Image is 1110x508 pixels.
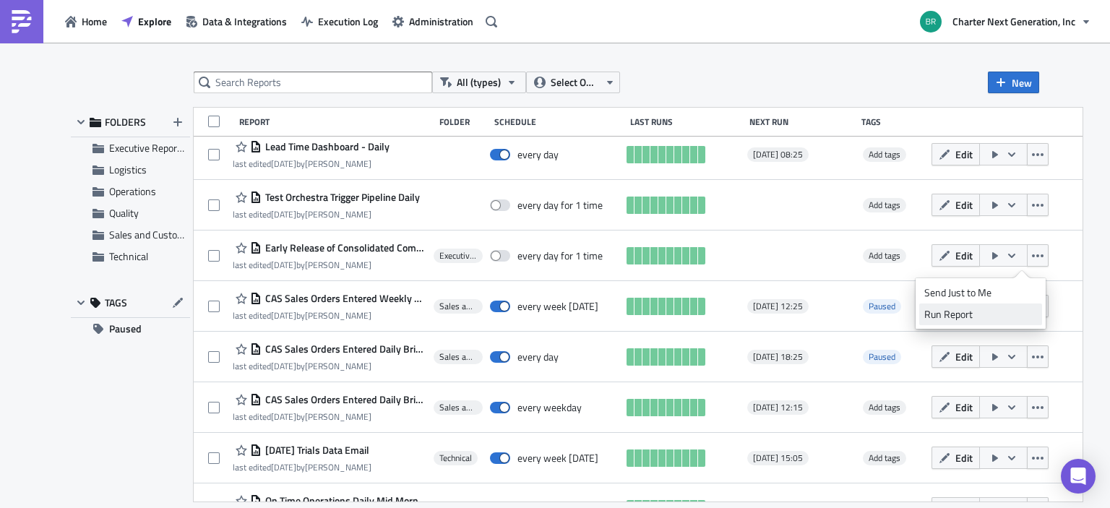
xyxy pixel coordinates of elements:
[863,400,906,415] span: Add tags
[262,393,427,406] span: CAS Sales Orders Entered Daily Briefing - MD Snapshot
[233,361,427,371] div: last edited by [PERSON_NAME]
[409,14,473,29] span: Administration
[918,9,943,34] img: Avatar
[517,249,603,262] div: every day for 1 time
[955,349,973,364] span: Edit
[439,301,476,312] span: Sales and Customer Accounts
[262,140,390,153] span: Lead Time Dashboard - Daily
[109,205,139,220] span: Quality
[262,292,427,305] span: CAS Sales Orders Entered Weekly Briefing - EOW
[517,199,603,212] div: every day for 1 time
[1061,459,1096,494] div: Open Intercom Messenger
[271,258,296,272] time: 2025-08-16T15:59:11Z
[988,72,1039,93] button: New
[494,116,623,127] div: Schedule
[932,345,980,368] button: Edit
[869,299,895,313] span: Paused
[517,300,598,313] div: every week on Saturday
[294,10,385,33] button: Execution Log
[932,194,980,216] button: Edit
[178,10,294,33] button: Data & Integrations
[262,444,369,457] span: Sunday Trials Data Email
[262,241,427,254] span: Early Release of Consolidated Commercial Summary - Daily
[271,460,296,474] time: 2025-03-17T13:09:27Z
[924,285,1037,300] div: Send Just to Me
[551,74,599,90] span: Select Owner
[911,6,1099,38] button: Charter Next Generation, Inc
[385,10,481,33] button: Administration
[869,400,900,414] span: Add tags
[194,72,432,93] input: Search Reports
[105,116,146,129] span: FOLDERS
[753,351,803,363] span: [DATE] 18:25
[924,307,1037,322] div: Run Report
[517,401,582,414] div: every weekday
[439,116,488,127] div: Folder
[869,350,895,363] span: Paused
[863,299,901,314] span: Paused
[955,450,973,465] span: Edit
[271,410,296,423] time: 2025-05-08T16:47:28Z
[262,191,420,204] span: Test Orchestra Trigger Pipeline Daily
[869,147,900,161] span: Add tags
[109,227,236,242] span: Sales and Customer Accounts
[863,249,906,263] span: Add tags
[138,14,171,29] span: Explore
[863,350,901,364] span: Paused
[58,10,114,33] button: Home
[233,259,427,270] div: last edited by [PERSON_NAME]
[233,209,420,220] div: last edited by [PERSON_NAME]
[932,143,980,165] button: Edit
[271,157,296,171] time: 2025-02-18T14:28:44Z
[439,250,476,262] span: Executive Reporting
[955,400,973,415] span: Edit
[955,197,973,212] span: Edit
[114,10,178,33] button: Explore
[109,140,194,155] span: Executive Reporting
[262,343,427,356] span: CAS Sales Orders Entered Daily Briefing - EOD Snapshot
[318,14,378,29] span: Execution Log
[753,452,803,464] span: [DATE] 15:05
[262,494,427,507] span: On Time Operations Daily Mid Morning
[439,402,476,413] span: Sales and Customer Accounts
[457,74,501,90] span: All (types)
[202,14,287,29] span: Data & Integrations
[71,318,190,340] button: Paused
[233,411,427,422] div: last edited by [PERSON_NAME]
[863,451,906,465] span: Add tags
[869,198,900,212] span: Add tags
[10,10,33,33] img: PushMetrics
[955,147,973,162] span: Edit
[439,452,472,464] span: Technical
[753,402,803,413] span: [DATE] 12:15
[517,350,559,363] div: every day
[233,310,427,321] div: last edited by [PERSON_NAME]
[932,244,980,267] button: Edit
[517,452,598,465] div: every week on Sunday
[109,184,156,199] span: Operations
[271,309,296,322] time: 2025-03-18T14:08:13Z
[753,301,803,312] span: [DATE] 12:25
[952,14,1075,29] span: Charter Next Generation, Inc
[749,116,853,127] div: Next Run
[517,148,559,161] div: every day
[630,116,742,127] div: Last Runs
[863,198,906,212] span: Add tags
[932,447,980,469] button: Edit
[233,158,390,169] div: last edited by [PERSON_NAME]
[239,116,431,127] div: Report
[109,249,148,264] span: Technical
[82,14,107,29] span: Home
[109,162,147,177] span: Logistics
[233,462,371,473] div: last edited by [PERSON_NAME]
[932,396,980,418] button: Edit
[753,149,803,160] span: [DATE] 08:25
[271,359,296,373] time: 2025-05-07T02:22:55Z
[439,351,476,363] span: Sales and Customer Accounts
[869,451,900,465] span: Add tags
[109,318,142,340] span: Paused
